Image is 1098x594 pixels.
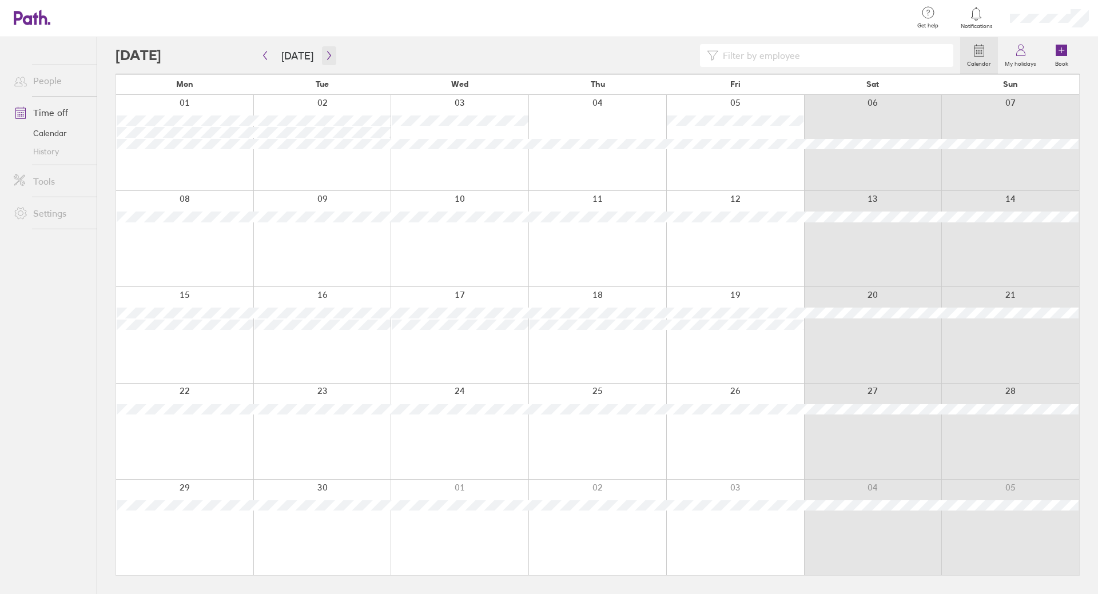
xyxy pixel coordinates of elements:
a: Settings [5,202,97,225]
span: Fri [730,79,741,89]
span: Mon [176,79,193,89]
label: My holidays [998,57,1043,67]
label: Calendar [960,57,998,67]
span: Thu [591,79,605,89]
label: Book [1048,57,1075,67]
a: Book [1043,37,1080,74]
input: Filter by employee [718,45,946,66]
a: Calendar [5,124,97,142]
span: Sun [1003,79,1018,89]
span: Notifications [958,23,995,30]
span: Wed [451,79,468,89]
span: Tue [316,79,329,89]
a: Calendar [960,37,998,74]
a: My holidays [998,37,1043,74]
a: Tools [5,170,97,193]
span: Get help [909,22,946,29]
a: Time off [5,101,97,124]
a: Notifications [958,6,995,30]
a: People [5,69,97,92]
a: History [5,142,97,161]
button: [DATE] [272,46,323,65]
span: Sat [866,79,879,89]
